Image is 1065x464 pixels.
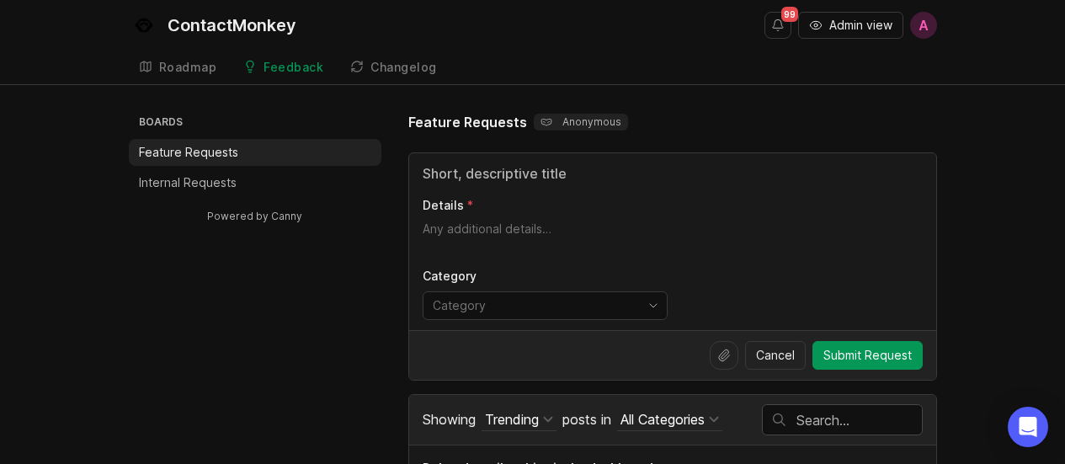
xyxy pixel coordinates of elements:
[1008,407,1048,447] div: Open Intercom Messenger
[233,51,333,85] a: Feedback
[620,410,705,429] div: All Categories
[796,411,922,429] input: Search…
[781,7,798,22] span: 99
[340,51,447,85] a: Changelog
[423,291,668,320] div: toggle menu
[264,61,323,73] div: Feedback
[756,347,795,364] span: Cancel
[205,206,305,226] a: Powered by Canny
[562,411,611,428] span: posts in
[423,221,923,254] textarea: Details
[370,61,437,73] div: Changelog
[129,169,381,196] a: Internal Requests
[129,139,381,166] a: Feature Requests
[540,115,621,129] p: Anonymous
[139,144,238,161] p: Feature Requests
[423,268,668,285] p: Category
[745,341,806,370] button: Cancel
[159,61,217,73] div: Roadmap
[617,408,722,431] button: posts in
[136,112,381,136] h3: Boards
[423,163,923,184] input: Title
[798,12,903,39] button: Admin view
[823,347,912,364] span: Submit Request
[423,197,464,214] p: Details
[764,12,791,39] button: Notifications
[919,15,929,35] span: A
[129,10,159,40] img: ContactMonkey logo
[168,17,296,34] div: ContactMonkey
[640,299,667,312] svg: toggle icon
[910,12,937,39] button: A
[485,410,539,429] div: Trending
[829,17,892,34] span: Admin view
[139,174,237,191] p: Internal Requests
[129,51,227,85] a: Roadmap
[433,296,638,315] input: Category
[812,341,923,370] button: Submit Request
[423,411,476,428] span: Showing
[482,408,556,431] button: Showing
[408,112,527,132] h1: Feature Requests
